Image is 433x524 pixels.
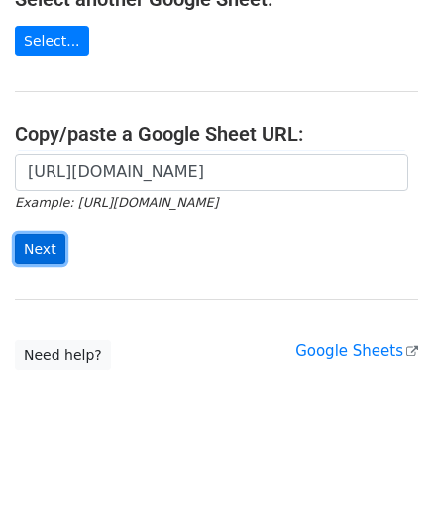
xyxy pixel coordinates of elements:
iframe: Chat Widget [334,429,433,524]
a: Need help? [15,340,111,370]
input: Next [15,234,65,264]
a: Google Sheets [295,342,418,360]
small: Example: [URL][DOMAIN_NAME] [15,195,218,210]
h4: Copy/paste a Google Sheet URL: [15,122,418,146]
input: Paste your Google Sheet URL here [15,154,408,191]
a: Select... [15,26,89,56]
